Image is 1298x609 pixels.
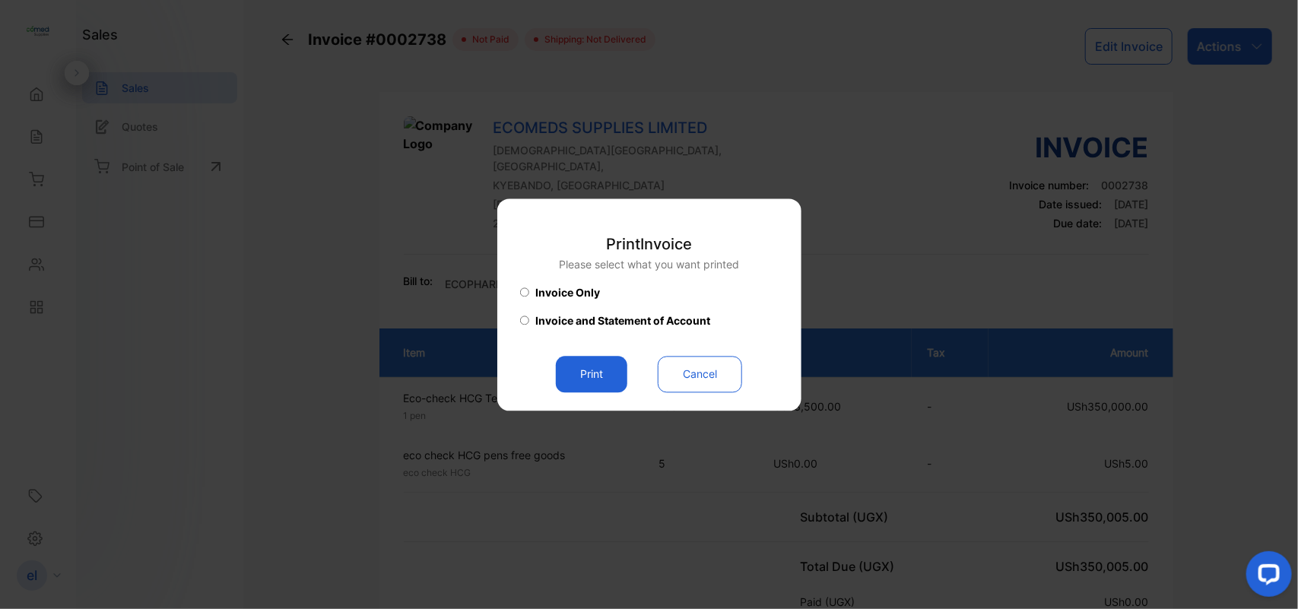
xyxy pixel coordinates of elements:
span: Invoice and Statement of Account [535,312,710,328]
iframe: LiveChat chat widget [1234,545,1298,609]
button: Print [556,356,627,392]
button: Cancel [658,356,742,392]
span: Invoice Only [535,284,600,300]
p: Print Invoice [559,233,739,255]
p: Please select what you want printed [559,256,739,272]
